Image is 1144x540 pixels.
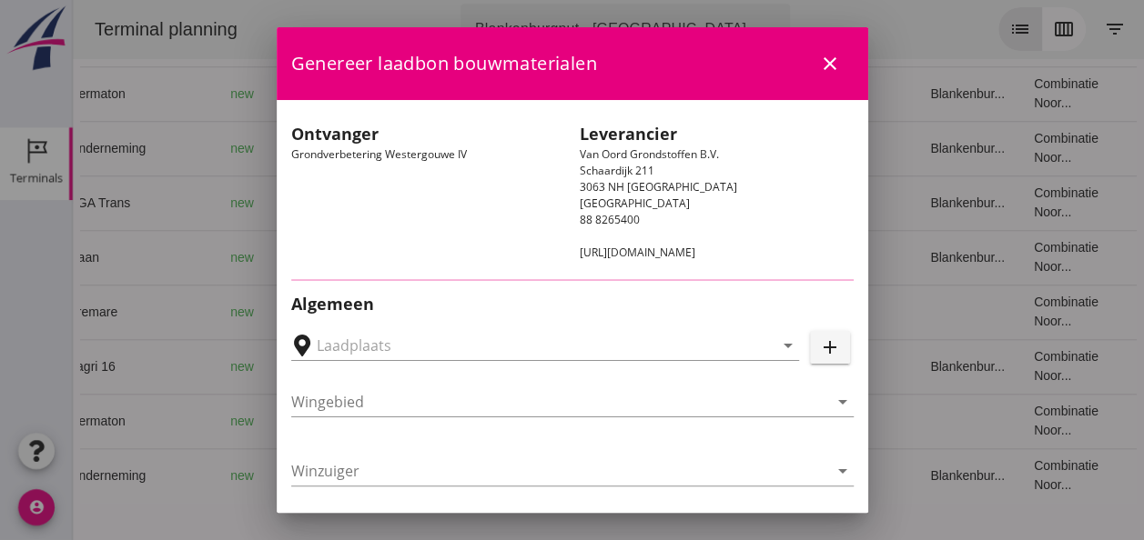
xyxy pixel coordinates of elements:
[705,175,844,230] td: 18
[612,230,704,285] td: Filling sand
[947,339,1059,394] td: Combinatie Noor...
[1031,18,1053,40] i: filter_list
[819,336,841,358] i: add
[843,448,947,503] td: Blankenbur...
[947,448,1059,503] td: Combinatie Noor...
[291,387,828,416] input: Wingebied
[291,122,565,146] h2: Ontvanger
[423,339,523,394] td: 1298
[423,394,523,448] td: 672
[459,307,473,318] small: m3
[284,115,572,268] div: Grondverbetering Westergouwe IV
[268,142,281,155] i: directions_boat
[612,66,704,121] td: Ontzilt oph.zan...
[580,122,854,146] h2: Leverancier
[143,339,208,394] td: new
[143,394,208,448] td: new
[268,87,281,100] i: directions_boat
[459,198,473,209] small: m3
[572,115,861,268] div: Van Oord Grondstoffen B.V. Schaardijk 211 3063 NH [GEOGRAPHIC_DATA] [GEOGRAPHIC_DATA] 88 8265400 ...
[947,230,1059,285] td: Combinatie Noor...
[423,121,523,175] td: 1231
[223,248,376,267] div: [GEOGRAPHIC_DATA]
[936,18,958,40] i: list
[684,18,706,40] i: arrow_drop_down
[143,121,208,175] td: new
[223,466,376,485] div: Gouda
[291,292,854,316] h2: Algemeen
[843,66,947,121] td: Blankenbur...
[612,175,704,230] td: Filling sand
[777,335,799,356] i: arrow_drop_down
[947,285,1059,339] td: Combinatie Noor...
[223,412,376,431] div: Gouda
[466,144,481,155] small: m3
[843,121,947,175] td: Blankenbur...
[947,394,1059,448] td: Combinatie Noor...
[705,66,844,121] td: 18
[223,85,376,104] div: Gouda
[423,175,523,230] td: 336
[143,285,208,339] td: new
[980,18,1002,40] i: calendar_view_week
[612,448,704,503] td: Ontzilt oph.zan...
[223,194,376,213] div: Tilburg
[423,285,523,339] td: 434
[143,230,208,285] td: new
[363,305,376,318] i: directions_boat
[223,303,376,322] div: [GEOGRAPHIC_DATA]
[459,253,473,264] small: m3
[832,391,854,413] i: arrow_drop_down
[843,230,947,285] td: Blankenbur...
[423,230,523,285] td: 358
[7,16,179,42] div: Terminal planning
[363,251,376,264] i: directions_boat
[317,331,748,360] input: Laadplaats
[277,27,868,100] div: Genereer laadbon bouwmaterialen
[947,121,1059,175] td: Combinatie Noor...
[291,456,828,485] input: Winzuiger
[832,460,854,482] i: arrow_drop_down
[223,357,376,376] div: Gouda
[612,394,704,448] td: Ontzilt oph.zan...
[223,139,376,158] div: Gouda
[612,121,704,175] td: Ontzilt oph.zan...
[466,362,481,373] small: m3
[423,66,523,121] td: 672
[843,175,947,230] td: Blankenbur...
[268,415,281,427] i: directions_boat
[459,416,473,427] small: m3
[423,448,523,503] td: 1231
[843,339,947,394] td: Blankenbur...
[819,53,841,75] i: close
[268,469,281,482] i: directions_boat
[612,339,704,394] td: Ontzilt oph.zan...
[947,66,1059,121] td: Combinatie Noor...
[268,360,281,373] i: directions_boat
[268,196,281,209] i: directions_boat
[402,18,673,40] div: Blankenburgput - [GEOGRAPHIC_DATA]
[143,175,208,230] td: new
[705,121,844,175] td: 18
[612,285,704,339] td: Filling sand
[143,66,208,121] td: new
[143,448,208,503] td: new
[705,394,844,448] td: 18
[947,175,1059,230] td: Combinatie Noor...
[466,471,481,482] small: m3
[459,89,473,100] small: m3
